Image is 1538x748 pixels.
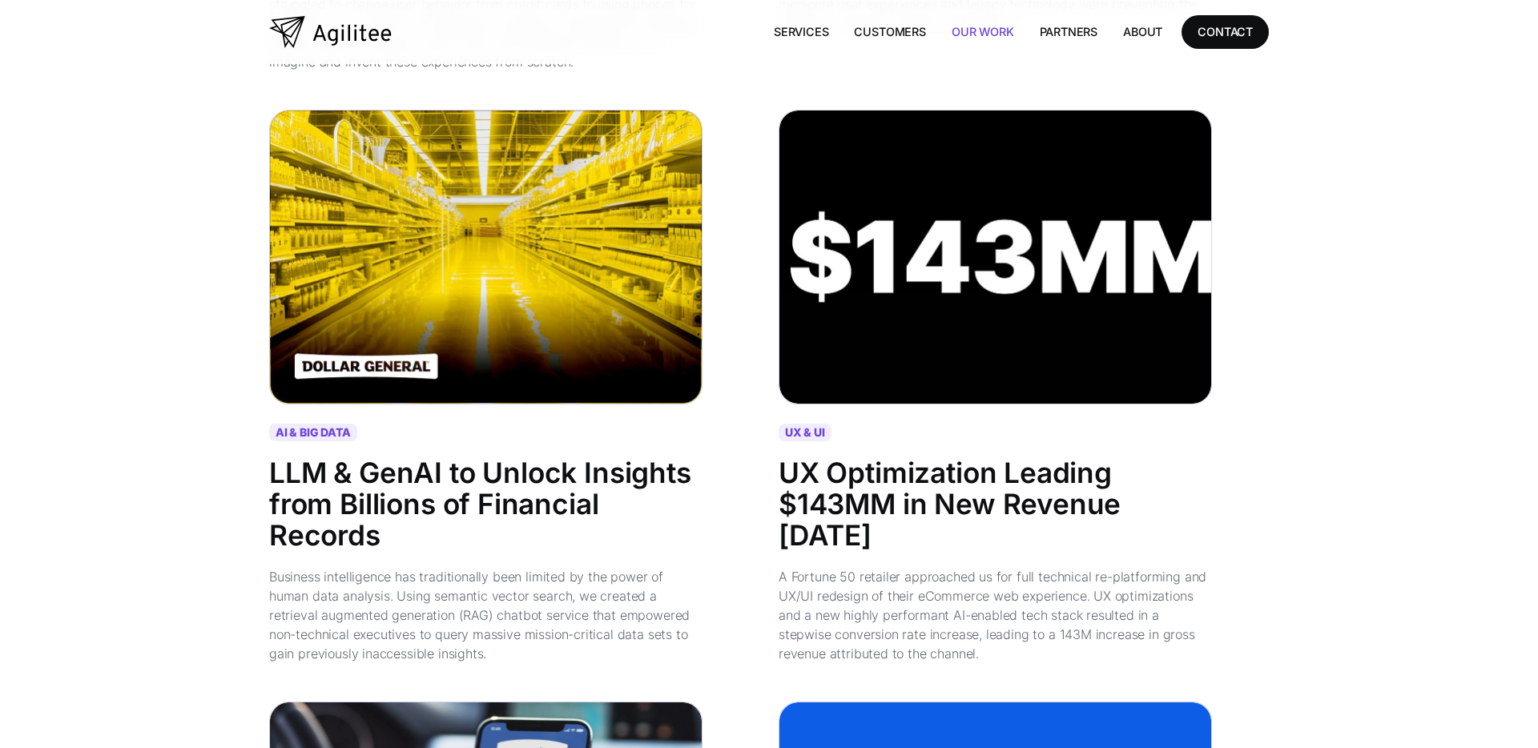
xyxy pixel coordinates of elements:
div: LLM & GenAI to Unlock Insights from Billions of Financial Records [269,457,703,550]
a: home [269,16,392,48]
a: Customers [841,15,938,48]
div: AI & BIG DATA [276,427,351,438]
a: Services [761,15,842,48]
a: Our Work [939,15,1027,48]
a: Partners [1027,15,1111,48]
a: CONTACT [1182,15,1269,48]
div: UX Optimization Leading $143MM in New Revenue [DATE] [779,457,1213,550]
div: CONTACT [1198,22,1253,42]
a: About [1110,15,1175,48]
div: Business intelligence has traditionally been limited by the power of human data analysis. Using s... [269,567,703,663]
div: A Fortune 50 retailer approached us for full technical re-platforming and UX/UI redesign of their... [779,567,1213,663]
div: UX & UI [785,427,825,438]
